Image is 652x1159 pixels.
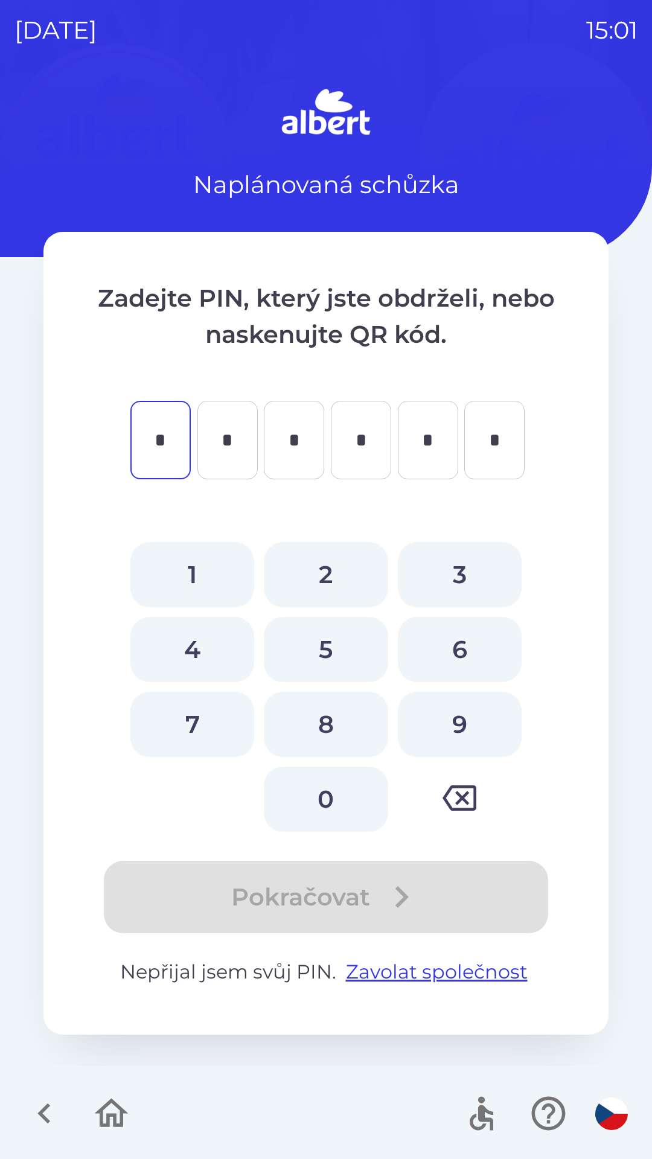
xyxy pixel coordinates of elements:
[130,617,254,682] button: 4
[264,692,388,757] button: 8
[92,957,560,986] p: Nepřijal jsem svůj PIN.
[398,617,522,682] button: 6
[398,692,522,757] button: 9
[595,1097,628,1130] img: cs flag
[398,542,522,607] button: 3
[193,167,459,203] p: Naplánovaná schůzka
[43,85,609,142] img: Logo
[341,957,532,986] button: Zavolat společnost
[130,692,254,757] button: 7
[14,12,97,48] p: [DATE]
[92,280,560,353] p: Zadejte PIN, který jste obdrželi, nebo naskenujte QR kód.
[264,617,388,682] button: 5
[264,542,388,607] button: 2
[586,12,638,48] p: 15:01
[264,767,388,832] button: 0
[130,542,254,607] button: 1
